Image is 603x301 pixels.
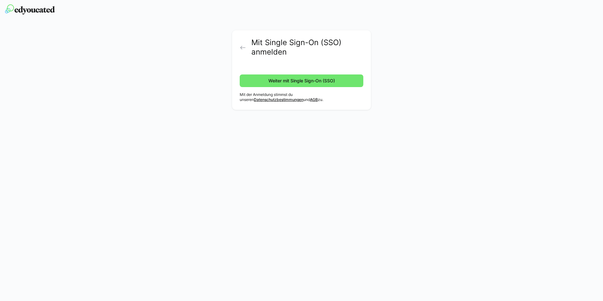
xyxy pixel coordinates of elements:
p: Mit der Anmeldung stimmst du unseren und zu. [240,92,363,102]
img: edyoucated [5,4,55,15]
span: Weiter mit Single Sign-On (SSO) [267,78,336,84]
a: AGB [310,97,318,102]
h2: Mit Single Sign-On (SSO) anmelden [251,38,363,57]
a: Datenschutzbestimmungen [254,97,303,102]
button: Weiter mit Single Sign-On (SSO) [240,74,363,87]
